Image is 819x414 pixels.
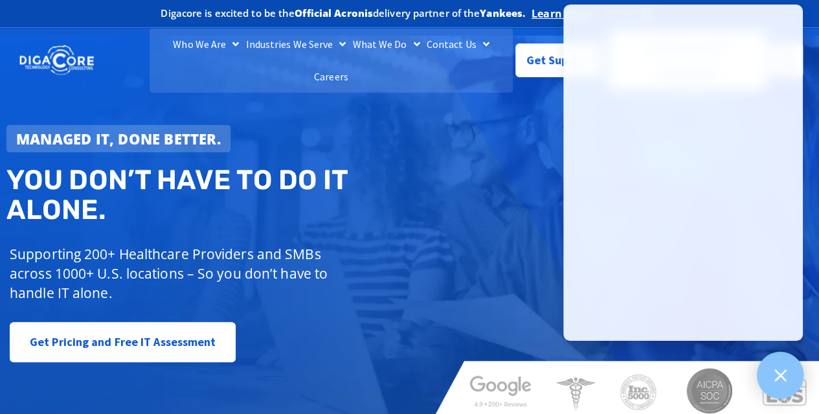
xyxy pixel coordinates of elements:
img: DigaCore Technology Consulting [19,44,94,76]
a: Contact Us [423,28,493,60]
a: Who We Are [170,28,242,60]
h2: Digacore is excited to be the delivery partner of the [161,8,525,18]
a: Learn more [532,7,592,20]
a: Industries We Serve [242,28,349,60]
iframe: Chatgenie Messenger [563,5,803,341]
span: Get Support [526,47,591,73]
strong: Managed IT, done better. [16,129,221,148]
p: Supporting 200+ Healthcare Providers and SMBs across 1000+ U.S. locations – So you don’t have to ... [10,244,344,303]
a: Careers [311,60,352,93]
b: Yankees. [480,6,525,19]
b: Official Acronis [295,6,373,19]
a: What We Do [349,28,423,60]
span: Get Pricing and Free IT Assessment [30,329,216,355]
h2: You don’t have to do IT alone. [6,165,418,225]
a: Get Pricing and Free IT Assessment [10,322,236,362]
nav: Menu [150,28,513,93]
a: Get Support [515,43,601,77]
a: Managed IT, done better. [6,125,230,152]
